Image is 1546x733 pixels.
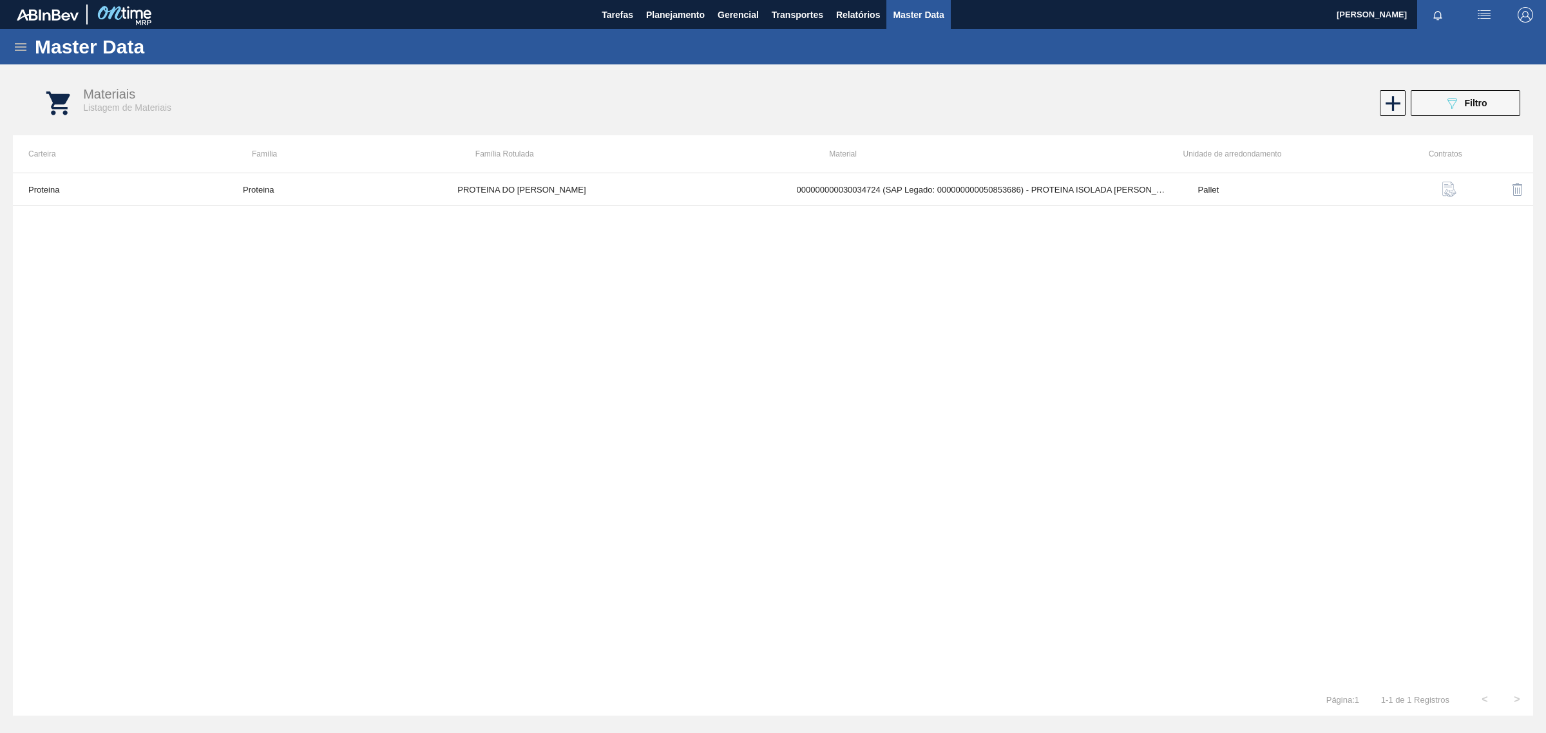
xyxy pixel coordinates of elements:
[1183,173,1397,206] td: Pallet
[1476,7,1492,23] img: userActions
[602,7,633,23] span: Tarefas
[227,173,442,206] td: Proteina
[1465,98,1487,108] span: Filtro
[1434,174,1465,205] button: contract-icon
[893,7,944,23] span: Master Data
[646,7,705,23] span: Planejamento
[1168,135,1391,173] th: Unidade de arredondamento
[442,173,781,206] td: PROTEINA DO [PERSON_NAME]
[83,102,171,113] span: Listagem de Materiais
[1501,683,1533,716] button: >
[1502,174,1533,205] button: delete-icon
[236,135,460,173] th: Família
[1471,174,1533,205] div: Desabilitar Material
[17,9,79,21] img: TNhmsLtSVTkK8tSr43FrP2fwEKptu5GPRR3wAAAABJRU5ErkJggg==
[1379,695,1449,705] span: 1 - 1 de 1 Registros
[1411,90,1520,116] button: Filtro
[35,39,263,54] h1: Master Data
[1442,182,1457,197] img: contract-icon
[1379,90,1404,116] div: Habilitar Material
[1510,182,1525,197] img: delete-icon
[1404,174,1465,205] div: Buscar Contratos Material
[718,7,759,23] span: Gerencial
[772,7,823,23] span: Transportes
[836,7,880,23] span: Relatórios
[13,173,227,206] td: Proteina
[814,135,1167,173] th: Material
[1469,683,1501,716] button: <
[1404,90,1527,116] div: Filtrar Material
[1326,695,1359,705] span: Página : 1
[13,135,236,173] th: Carteira
[781,173,1183,206] td: 000000000030034724 (SAP Legado: 000000000050853686) - PROTEINA ISOLADA [PERSON_NAME] [PERSON_NAME]
[1391,135,1462,173] th: Contratos
[1417,6,1458,24] button: Notificações
[460,135,814,173] th: Família Rotulada
[1518,7,1533,23] img: Logout
[83,87,135,101] span: Materiais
